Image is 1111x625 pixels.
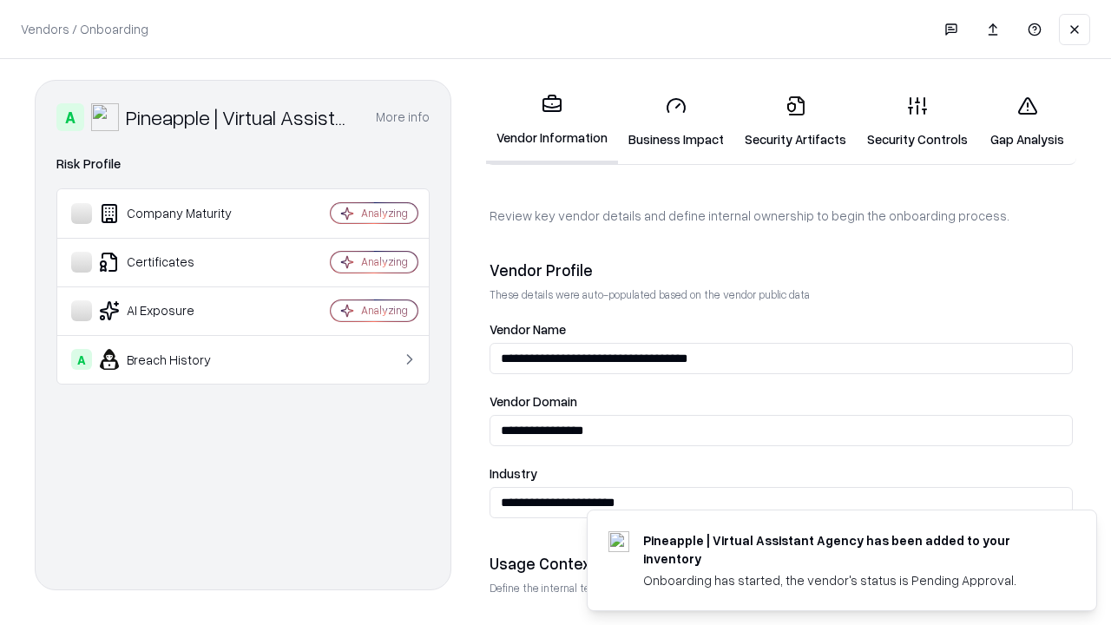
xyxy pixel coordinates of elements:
div: Company Maturity [71,203,279,224]
div: Vendor Profile [490,260,1073,280]
label: Vendor Domain [490,395,1073,408]
label: Industry [490,467,1073,480]
label: Vendor Name [490,323,1073,336]
img: trypineapple.com [608,531,629,552]
div: AI Exposure [71,300,279,321]
div: Risk Profile [56,154,430,174]
div: Usage Context [490,553,1073,574]
div: A [71,349,92,370]
a: Business Impact [618,82,734,162]
div: A [56,103,84,131]
div: Pineapple | Virtual Assistant Agency has been added to your inventory [643,531,1055,568]
div: Analyzing [361,254,408,269]
img: Pineapple | Virtual Assistant Agency [91,103,119,131]
p: Review key vendor details and define internal ownership to begin the onboarding process. [490,207,1073,225]
p: Define the internal team and reason for using this vendor. This helps assess business relevance a... [490,581,1073,595]
a: Security Artifacts [734,82,857,162]
a: Gap Analysis [978,82,1076,162]
div: Certificates [71,252,279,273]
a: Security Controls [857,82,978,162]
a: Vendor Information [486,80,618,164]
p: These details were auto-populated based on the vendor public data [490,287,1073,302]
div: Pineapple | Virtual Assistant Agency [126,103,355,131]
div: Analyzing [361,303,408,318]
button: More info [376,102,430,133]
div: Analyzing [361,206,408,220]
div: Onboarding has started, the vendor's status is Pending Approval. [643,571,1055,589]
div: Breach History [71,349,279,370]
p: Vendors / Onboarding [21,20,148,38]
